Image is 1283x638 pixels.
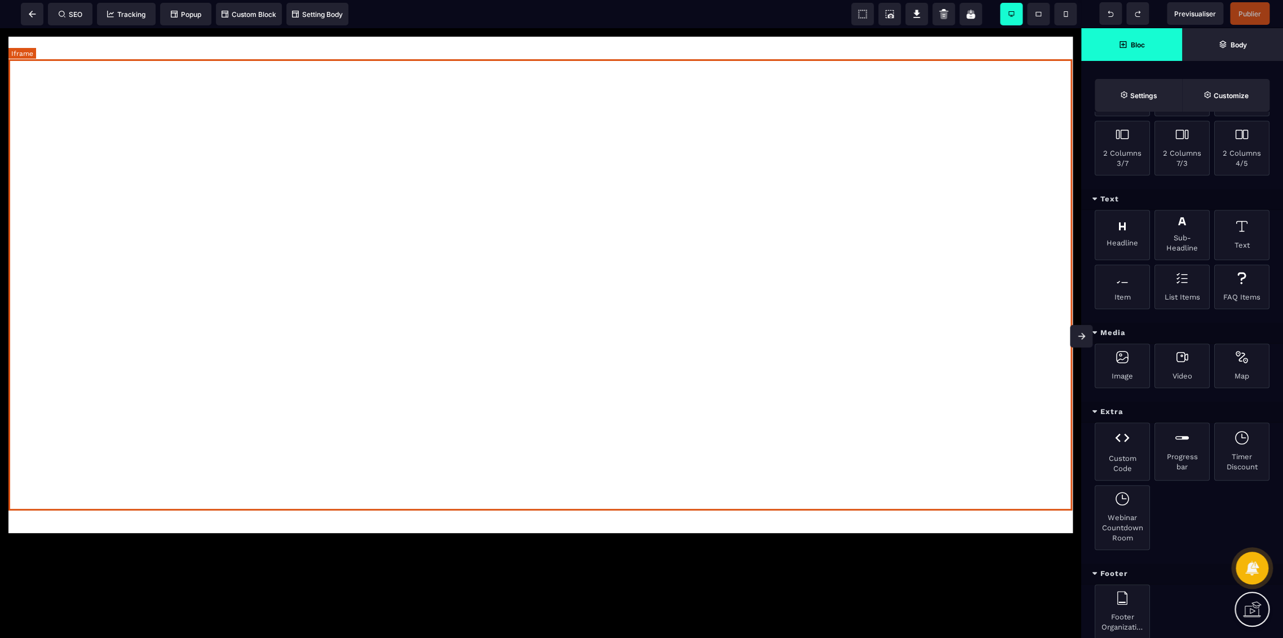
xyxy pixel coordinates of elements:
[1095,265,1150,309] div: Item
[1095,485,1150,550] div: Webinar Countdown Room
[1231,41,1247,49] strong: Body
[1214,265,1269,309] div: FAQ Items
[1238,10,1261,18] span: Publier
[851,3,874,25] span: View components
[222,10,276,19] span: Custom Block
[1214,344,1269,388] div: Map
[1214,210,1269,260] div: Text
[1154,121,1210,175] div: 2 Columns 7/3
[1130,91,1157,100] strong: Settings
[292,10,343,19] span: Setting Body
[1081,323,1283,344] div: Media
[59,10,82,19] span: SEO
[171,10,201,19] span: Popup
[1214,121,1269,175] div: 2 Columns 4/5
[1154,344,1210,388] div: Video
[1154,210,1210,260] div: Sub-Headline
[107,10,145,19] span: Tracking
[1081,189,1283,210] div: Text
[1214,91,1249,100] strong: Customize
[1154,265,1210,309] div: List Items
[1081,28,1182,61] span: Open Blocks
[1131,41,1145,49] strong: Bloc
[1182,28,1283,61] span: Open Layer Manager
[1095,344,1150,388] div: Image
[8,31,1073,482] div: MetaForma Widget
[1095,210,1150,260] div: Headline
[1182,79,1269,112] span: Open Style Manager
[1214,423,1269,481] div: Timer Discount
[878,3,901,25] span: Screenshot
[1174,10,1216,18] span: Previsualiser
[1095,121,1150,175] div: 2 Columns 3/7
[1081,402,1283,423] div: Extra
[1081,564,1283,584] div: Footer
[1095,79,1182,112] span: Settings
[1154,423,1210,481] div: Progress bar
[1167,2,1223,25] span: Preview
[1095,423,1150,481] div: Custom Code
